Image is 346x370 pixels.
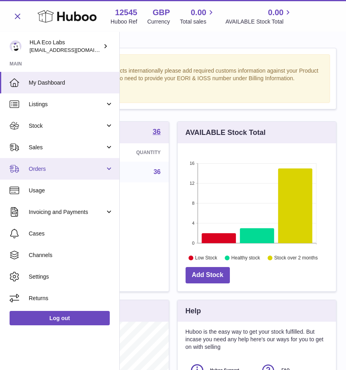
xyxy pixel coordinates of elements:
[29,208,105,216] span: Invoicing and Payments
[152,128,160,137] a: 36
[29,251,113,259] span: Channels
[20,67,326,98] div: If you're planning on sending your products internationally please add required customs informati...
[231,255,260,261] text: Healthy stock
[192,201,194,206] text: 8
[10,311,110,325] a: Log out
[225,7,293,26] a: 0.00 AVAILABLE Stock Total
[29,187,113,194] span: Usage
[152,128,160,135] strong: 36
[154,168,161,175] a: 36
[180,18,216,26] span: Total sales
[190,161,194,166] text: 16
[94,143,169,162] th: Quantity
[115,7,137,18] strong: 12545
[29,273,113,281] span: Settings
[29,144,105,151] span: Sales
[30,39,101,54] div: HLA Eco Labs
[195,255,217,261] text: Low Stock
[186,267,230,283] a: Add Stock
[29,165,105,173] span: Orders
[29,79,113,87] span: My Dashboard
[192,221,194,226] text: 4
[268,7,283,18] span: 0.00
[29,122,105,130] span: Stock
[186,328,328,351] p: Huboo is the easy way to get your stock fulfilled. But incase you need any help here's our ways f...
[20,59,326,66] strong: Notice
[10,40,22,52] img: clinton@newgendirect.com
[190,181,194,186] text: 12
[29,230,113,237] span: Cases
[147,18,170,26] div: Currency
[111,18,137,26] div: Huboo Ref
[192,241,194,245] text: 0
[29,101,105,108] span: Listings
[186,306,201,316] h3: Help
[180,7,216,26] a: 0.00 Total sales
[225,18,293,26] span: AVAILABLE Stock Total
[30,47,117,53] span: [EMAIL_ADDRESS][DOMAIN_NAME]
[29,295,113,302] span: Returns
[186,128,266,137] h3: AVAILABLE Stock Total
[152,7,170,18] strong: GBP
[274,255,318,261] text: Stock over 2 months
[191,7,206,18] span: 0.00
